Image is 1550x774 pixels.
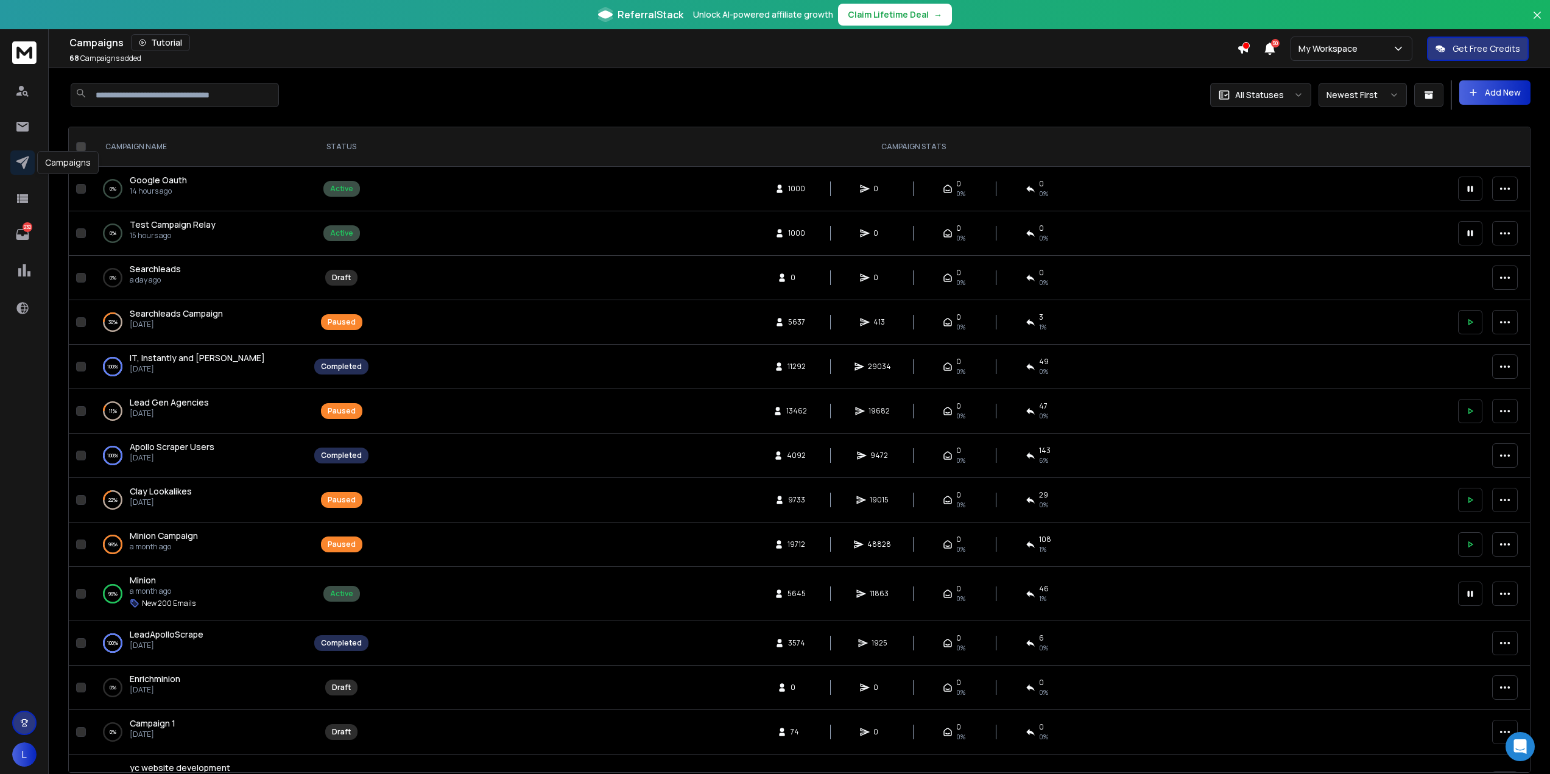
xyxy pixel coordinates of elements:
[328,495,356,505] div: Paused
[130,641,203,650] p: [DATE]
[1039,594,1046,603] span: 1 %
[838,4,952,26] button: Claim Lifetime Deal→
[130,530,198,542] a: Minion Campaign
[130,174,187,186] a: Google Oauth
[1039,732,1048,742] span: 0%
[787,451,806,460] span: 4092
[130,685,180,695] p: [DATE]
[1453,43,1520,55] p: Get Free Credits
[956,446,961,456] span: 0
[332,683,351,692] div: Draft
[956,278,965,287] span: 0%
[868,362,891,371] span: 29034
[956,633,961,643] span: 0
[1039,357,1049,367] span: 49
[130,586,196,596] p: a month ago
[130,186,187,196] p: 14 hours ago
[23,222,32,232] p: 232
[110,726,116,738] p: 0 %
[934,9,942,21] span: →
[321,362,362,371] div: Completed
[130,673,180,684] span: Enrichminion
[1039,322,1046,332] span: 1 %
[130,409,209,418] p: [DATE]
[91,167,307,211] td: 0%Google Oauth14 hours ago
[791,273,803,283] span: 0
[130,628,203,641] a: LeadApolloScrape
[1039,312,1043,322] span: 3
[1039,367,1048,376] span: 0 %
[618,7,683,22] span: ReferralStack
[130,730,175,739] p: [DATE]
[956,411,965,421] span: 0%
[110,183,116,195] p: 0 %
[91,567,307,621] td: 99%Miniona month agoNew 200 Emails
[130,263,181,275] a: Searchleads
[786,406,807,416] span: 13462
[1039,456,1048,465] span: 6 %
[108,538,118,551] p: 99 %
[12,742,37,767] button: L
[1319,83,1407,107] button: Newest First
[1039,500,1048,510] span: 0 %
[1459,80,1531,105] button: Add New
[873,727,886,737] span: 0
[130,308,223,319] span: Searchleads Campaign
[376,127,1451,167] th: CAMPAIGN STATS
[130,219,216,231] a: Test Campaign Relay
[1039,278,1048,287] span: 0%
[1039,535,1051,544] span: 108
[130,308,223,320] a: Searchleads Campaign
[1039,643,1048,653] span: 0 %
[130,396,209,408] span: Lead Gen Agencies
[130,231,216,241] p: 15 hours ago
[1039,584,1049,594] span: 46
[788,184,805,194] span: 1000
[109,405,117,417] p: 11 %
[956,490,961,500] span: 0
[956,594,965,603] span: 0%
[1039,678,1044,688] span: 0
[870,451,888,460] span: 9472
[956,322,965,332] span: 0%
[330,184,353,194] div: Active
[956,312,961,322] span: 0
[956,500,965,510] span: 0%
[1271,39,1280,47] span: 50
[1506,732,1535,761] div: Open Intercom Messenger
[130,762,230,774] a: yc website development
[130,485,192,498] a: Clay Lookalikes
[1529,7,1545,37] button: Close banner
[91,621,307,666] td: 100%LeadApolloScrape[DATE]
[1039,490,1048,500] span: 29
[130,219,216,230] span: Test Campaign Relay
[108,588,118,600] p: 99 %
[110,681,116,694] p: 0 %
[91,300,307,345] td: 30%Searchleads Campaign[DATE]
[130,441,214,453] a: Apollo Scraper Users
[91,345,307,389] td: 100%IT, Instantly and [PERSON_NAME][DATE]
[130,485,192,497] span: Clay Lookalikes
[956,643,965,653] span: 0%
[872,638,887,648] span: 1925
[91,666,307,710] td: 0%Enrichminion[DATE]
[130,717,175,729] span: Campaign 1
[91,522,307,567] td: 99%Minion Campaigna month ago
[130,498,192,507] p: [DATE]
[867,540,891,549] span: 48828
[1235,89,1284,101] p: All Statuses
[130,396,209,409] a: Lead Gen Agencies
[956,722,961,732] span: 0
[107,449,118,462] p: 100 %
[956,456,965,465] span: 0%
[332,273,351,283] div: Draft
[321,638,362,648] div: Completed
[1039,633,1044,643] span: 6
[956,268,961,278] span: 0
[956,223,961,233] span: 0
[956,179,961,189] span: 0
[956,688,965,697] span: 0%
